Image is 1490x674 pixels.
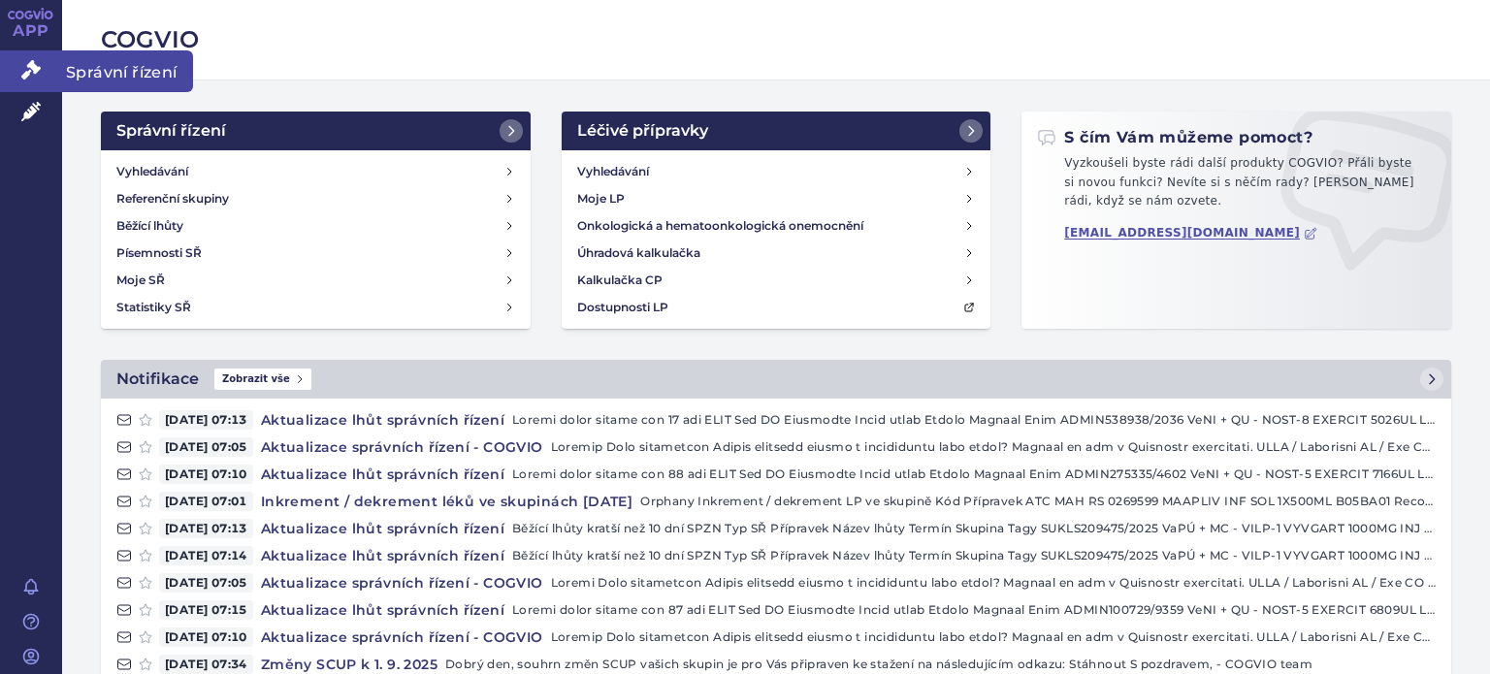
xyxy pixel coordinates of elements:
h4: Písemnosti SŘ [116,243,202,263]
span: [DATE] 07:13 [159,519,253,538]
span: [DATE] 07:14 [159,546,253,565]
a: [EMAIL_ADDRESS][DOMAIN_NAME] [1064,226,1317,241]
h4: Moje LP [577,189,625,209]
h2: Notifikace [116,368,199,391]
h4: Moje SŘ [116,271,165,290]
a: Léčivé přípravky [562,112,991,150]
a: Vyhledávání [109,158,523,185]
span: [DATE] 07:15 [159,600,253,620]
p: Loremip Dolo sitametcon Adipis elitsedd eiusmo t incididuntu labo etdol? Magnaal en adm v Quisnos... [551,627,1436,647]
a: Vyhledávání [569,158,984,185]
span: [DATE] 07:13 [159,410,253,430]
a: Moje LP [569,185,984,212]
h4: Běžící lhůty [116,216,183,236]
h4: Aktualizace správních řízení - COGVIO [253,573,551,593]
h4: Dostupnosti LP [577,298,668,317]
a: Referenční skupiny [109,185,523,212]
span: [DATE] 07:01 [159,492,253,511]
a: Moje SŘ [109,267,523,294]
span: [DATE] 07:10 [159,465,253,484]
span: [DATE] 07:34 [159,655,253,674]
h2: Léčivé přípravky [577,119,708,143]
h4: Změny SCUP k 1. 9. 2025 [253,655,445,674]
span: Správní řízení [62,50,193,91]
p: Vyzkoušeli byste rádi další produkty COGVIO? Přáli byste si novou funkci? Nevíte si s něčím rady?... [1037,154,1436,219]
h4: Aktualizace správních řízení - COGVIO [253,437,551,457]
p: Orphany Inkrement / dekrement LP ve skupině Kód Přípravek ATC MAH RS 0269599 MAAPLIV INF SOL 1X50... [640,492,1436,511]
h4: Aktualizace lhůt správních řízení [253,410,512,430]
h4: Inkrement / dekrement léků ve skupinách [DATE] [253,492,640,511]
h4: Aktualizace lhůt správních řízení [253,519,512,538]
p: Loremip Dolo sitametcon Adipis elitsedd eiusmo t incididuntu labo etdol? Magnaal en adm v Quisnos... [551,437,1436,457]
h4: Referenční skupiny [116,189,229,209]
span: [DATE] 07:10 [159,627,253,647]
h4: Statistiky SŘ [116,298,191,317]
h4: Úhradová kalkulačka [577,243,700,263]
p: Běžící lhůty kratší než 10 dní SPZN Typ SŘ Přípravek Název lhůty Termín Skupina Tagy SUKLS209475/... [512,519,1436,538]
h2: Správní řízení [116,119,226,143]
a: Onkologická a hematoonkologická onemocnění [569,212,984,240]
p: Loremi dolor sitame con 87 adi ELIT Sed DO Eiusmodte Incid utlab Etdolo Magnaal Enim ADMIN100729/... [512,600,1436,620]
a: Správní řízení [101,112,531,150]
h4: Aktualizace lhůt správních řízení [253,546,512,565]
p: Běžící lhůty kratší než 10 dní SPZN Typ SŘ Přípravek Název lhůty Termín Skupina Tagy SUKLS209475/... [512,546,1436,565]
h4: Vyhledávání [116,162,188,181]
h4: Aktualizace správních řízení - COGVIO [253,627,551,647]
a: NotifikaceZobrazit vše [101,360,1451,399]
a: Běžící lhůty [109,212,523,240]
span: [DATE] 07:05 [159,437,253,457]
span: Zobrazit vše [214,369,311,390]
p: Loremi dolor sitame con 88 adi ELIT Sed DO Eiusmodte Incid utlab Etdolo Magnaal Enim ADMIN275335/... [512,465,1436,484]
h4: Kalkulačka CP [577,271,663,290]
a: Písemnosti SŘ [109,240,523,267]
p: Dobrý den, souhrn změn SCUP vašich skupin je pro Vás připraven ke stažení na následujícím odkazu:... [445,655,1436,674]
p: Loremi dolor sitame con 17 adi ELIT Sed DO Eiusmodte Incid utlab Etdolo Magnaal Enim ADMIN538938/... [512,410,1436,430]
a: Dostupnosti LP [569,294,984,321]
h2: COGVIO [101,23,1451,56]
a: Statistiky SŘ [109,294,523,321]
h2: S čím Vám můžeme pomoct? [1037,127,1312,148]
a: Kalkulačka CP [569,267,984,294]
h4: Onkologická a hematoonkologická onemocnění [577,216,863,236]
span: [DATE] 07:05 [159,573,253,593]
a: Úhradová kalkulačka [569,240,984,267]
p: Loremi Dolo sitametcon Adipis elitsedd eiusmo t incididuntu labo etdol? Magnaal en adm v Quisnost... [551,573,1436,593]
h4: Vyhledávání [577,162,649,181]
h4: Aktualizace lhůt správních řízení [253,465,512,484]
h4: Aktualizace lhůt správních řízení [253,600,512,620]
